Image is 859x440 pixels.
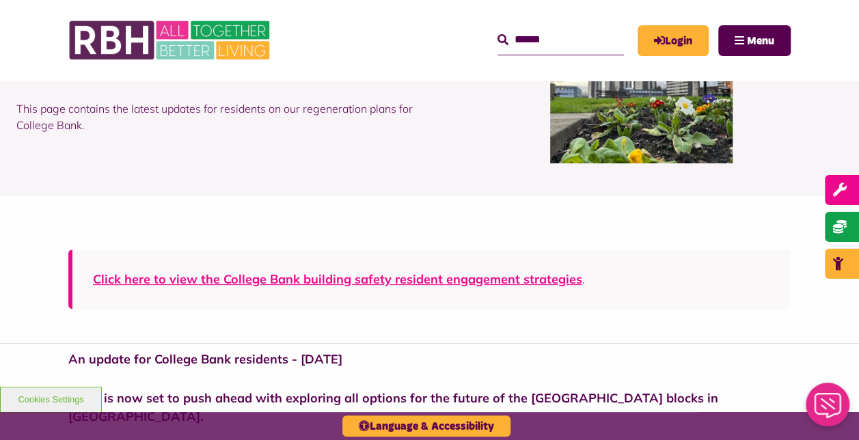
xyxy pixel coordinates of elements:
[747,36,774,46] span: Menu
[638,25,709,56] a: MyRBH
[550,27,733,163] img: College Bank Skyline With Flowers
[497,25,624,55] input: Search
[718,25,791,56] button: Navigation
[797,379,859,440] iframe: Netcall Web Assistant for live chat
[93,271,582,287] a: Click here to view the College Bank building safety resident engagement strategies
[68,390,718,424] strong: Work is now set to push ahead with exploring all options for the future of the [GEOGRAPHIC_DATA] ...
[93,270,770,288] p: .
[16,80,420,154] p: This page contains the latest updates for residents on our regeneration plans for College Bank.
[342,415,510,437] button: Language & Accessibility
[68,351,342,367] strong: An update for College Bank residents - [DATE]
[68,14,273,67] img: RBH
